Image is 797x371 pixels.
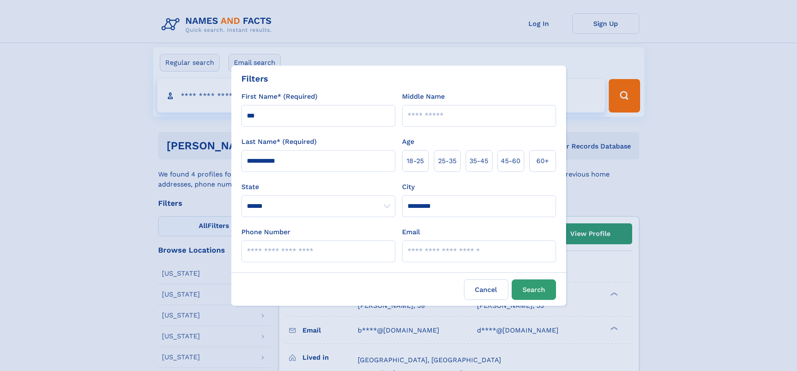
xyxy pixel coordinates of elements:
[241,227,290,237] label: Phone Number
[402,182,415,192] label: City
[438,156,456,166] span: 25‑35
[402,137,414,147] label: Age
[241,137,317,147] label: Last Name* (Required)
[241,92,318,102] label: First Name* (Required)
[469,156,488,166] span: 35‑45
[241,182,395,192] label: State
[402,92,445,102] label: Middle Name
[512,279,556,300] button: Search
[407,156,424,166] span: 18‑25
[402,227,420,237] label: Email
[464,279,508,300] label: Cancel
[536,156,549,166] span: 60+
[241,72,268,85] div: Filters
[501,156,520,166] span: 45‑60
